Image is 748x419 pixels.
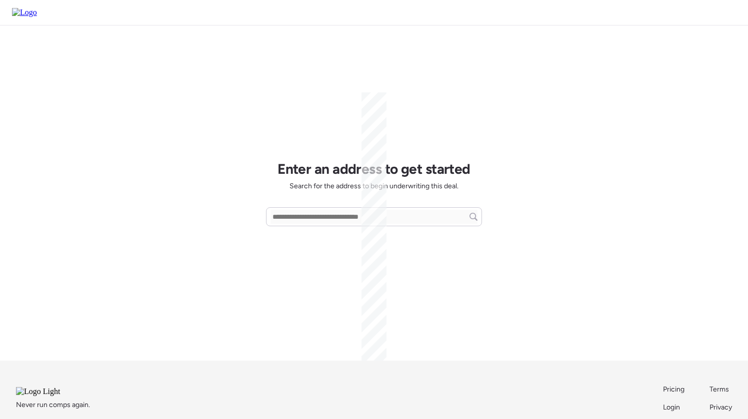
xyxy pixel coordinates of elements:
a: Privacy [709,403,732,413]
img: Logo Light [16,387,87,396]
span: Privacy [709,403,732,412]
span: Never run comps again. [16,400,90,410]
a: Pricing [663,385,685,395]
h1: Enter an address to get started [277,160,470,177]
a: Terms [709,385,732,395]
span: Search for the address to begin underwriting this deal. [289,181,458,191]
img: Logo [12,8,37,17]
a: Login [663,403,685,413]
span: Login [663,403,680,412]
span: Terms [709,385,729,394]
span: Pricing [663,385,684,394]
